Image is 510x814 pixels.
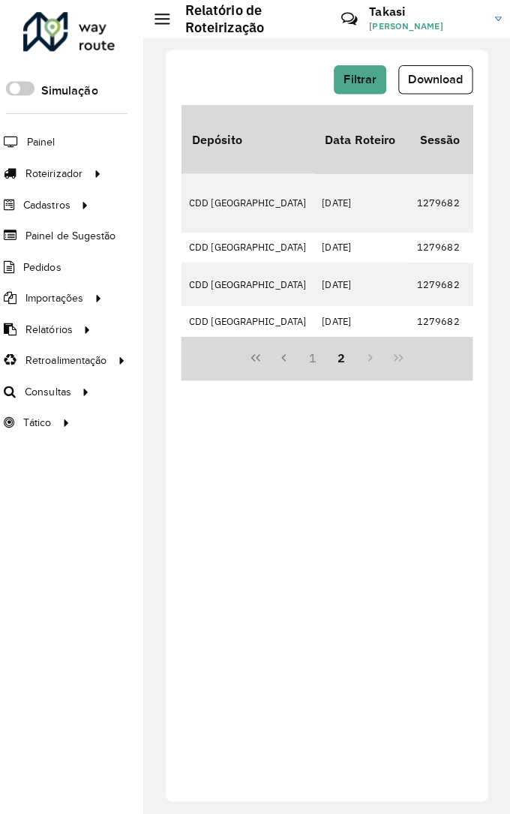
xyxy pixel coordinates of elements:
td: 1279682 [409,171,484,230]
span: [PERSON_NAME] [370,20,483,33]
button: 1 [300,340,328,368]
th: Depósito [184,104,316,171]
td: 1279682 [409,259,484,302]
td: CDD [GEOGRAPHIC_DATA] [184,230,316,259]
span: Painel [32,133,60,149]
td: [DATE] [316,259,409,302]
span: Importações [31,287,88,302]
span: Painel de Sugestão [31,225,120,241]
button: First Page [244,340,272,368]
td: CDD [GEOGRAPHIC_DATA] [184,259,316,302]
span: Tático [28,410,56,425]
label: Simulação [46,80,102,98]
span: Download [409,72,463,85]
button: Filtrar [335,65,387,93]
span: Roteirizador [31,164,87,179]
span: Cadastros [28,194,75,210]
td: [DATE] [316,171,409,230]
h2: Relatório de Roteirização [173,2,331,35]
td: 1279682 [409,230,484,259]
span: Filtrar [345,72,377,85]
span: Pedidos [28,256,66,272]
button: Download [399,65,472,93]
button: Previous Page [272,340,301,368]
td: [DATE] [316,230,409,259]
span: Relatórios [31,317,77,333]
a: Contato Rápido [334,3,367,35]
td: CDD [GEOGRAPHIC_DATA] [184,302,316,332]
th: Data Roteiro [316,104,409,171]
span: Retroalimentação [31,348,111,364]
td: CDD [GEOGRAPHIC_DATA] [184,171,316,230]
td: 1279682 [409,302,484,332]
h3: Takasi [370,5,483,19]
td: [DATE] [316,302,409,332]
span: Consultas [30,379,76,395]
th: Sessão [409,104,484,171]
button: 2 [328,340,357,368]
